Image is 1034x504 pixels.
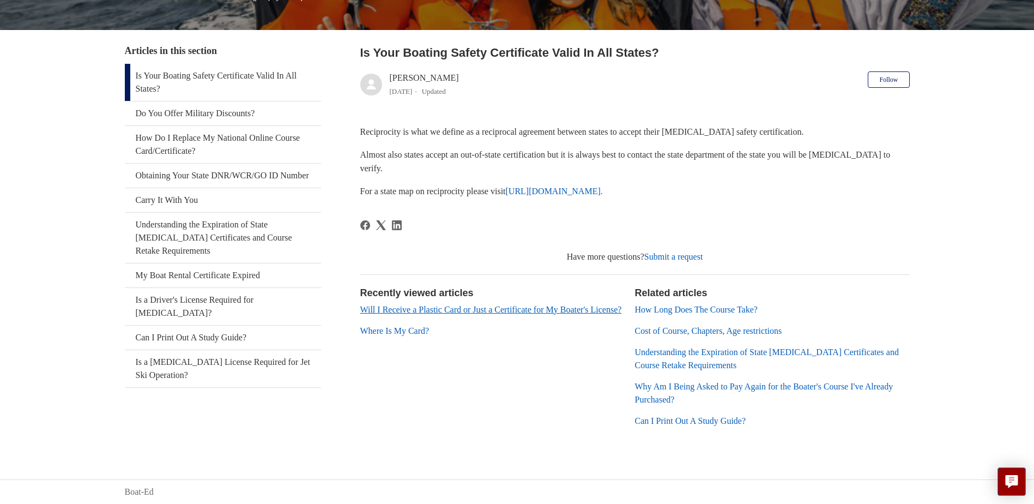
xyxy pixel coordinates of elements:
[360,250,910,263] div: Have more questions?
[360,326,430,335] a: Where Is My Card?
[635,305,758,314] a: How Long Does The Course Take?
[422,87,446,95] li: Updated
[360,305,622,314] a: Will I Receive a Plastic Card or Just a Certificate for My Boater's License?
[392,220,402,230] svg: Share this page on LinkedIn
[635,286,910,301] h2: Related articles
[390,87,413,95] time: 03/01/2024, 16:48
[506,187,603,196] a: [URL][DOMAIN_NAME].
[360,220,370,230] svg: Share this page on Facebook
[360,220,370,230] a: Facebook
[125,288,321,325] a: Is a Driver's License Required for [MEDICAL_DATA]?
[125,101,321,125] a: Do You Offer Military Discounts?
[125,126,321,163] a: How Do I Replace My National Online Course Card/Certificate?
[376,220,386,230] svg: Share this page on X Corp
[125,45,217,56] span: Articles in this section
[125,485,154,499] a: Boat-Ed
[997,467,1026,496] button: Live chat
[635,326,782,335] a: Cost of Course, Chapters, Age restrictions
[392,220,402,230] a: LinkedIn
[125,188,321,212] a: Carry It With You
[360,286,624,301] h2: Recently viewed articles
[125,350,321,387] a: Is a [MEDICAL_DATA] License Required for Jet Ski Operation?
[360,44,910,62] h2: Is Your Boating Safety Certificate Valid In All States?
[376,220,386,230] a: X Corp
[635,416,746,425] a: Can I Print Out A Study Guide?
[125,64,321,101] a: Is Your Boating Safety Certificate Valid In All States?
[360,184,910,199] p: For a state map on reciprocity please visit
[635,347,899,370] a: Understanding the Expiration of State [MEDICAL_DATA] Certificates and Course Retake Requirements
[360,125,910,139] p: Reciprocity is what we define as a reciprocal agreement between states to accept their [MEDICAL_D...
[360,148,910,176] p: Almost also states accept an out-of-state certification but it is always best to contact the stat...
[125,326,321,350] a: Can I Print Out A Study Guide?
[125,164,321,188] a: Obtaining Your State DNR/WCR/GO ID Number
[635,382,893,404] a: Why Am I Being Asked to Pay Again for the Boater's Course I've Already Purchased?
[125,213,321,263] a: Understanding the Expiration of State [MEDICAL_DATA] Certificates and Course Retake Requirements
[644,252,703,261] a: Submit a request
[125,263,321,287] a: My Boat Rental Certificate Expired
[390,71,459,98] div: [PERSON_NAME]
[868,71,909,88] button: Follow Article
